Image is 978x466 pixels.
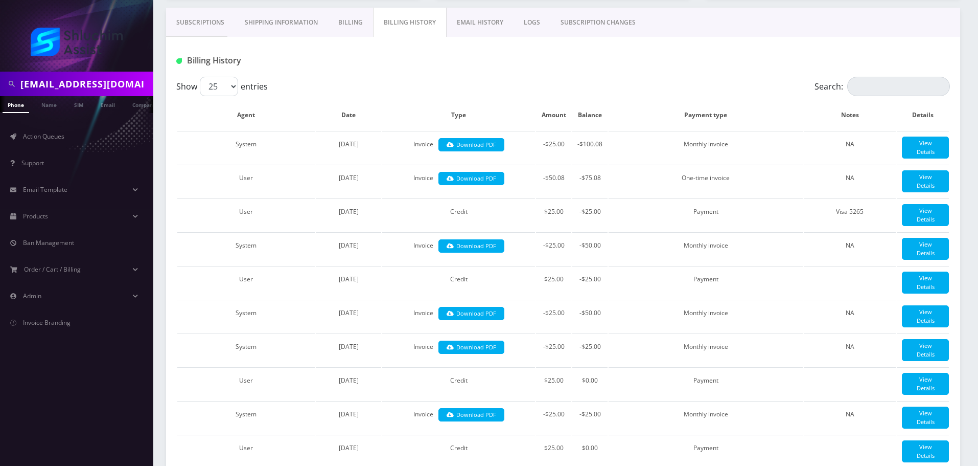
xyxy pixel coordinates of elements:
[804,334,896,366] td: NA
[536,334,571,366] td: -$25.00
[339,376,359,385] span: [DATE]
[804,300,896,332] td: NA
[804,232,896,265] td: NA
[23,318,71,327] span: Invoice Branding
[438,239,504,253] a: Download PDF
[382,334,535,366] td: Invoice
[902,170,949,192] a: View Details
[438,172,504,186] a: Download PDF
[572,334,608,366] td: -$25.00
[177,198,315,231] td: User
[572,165,608,197] td: -$75.08
[166,8,235,37] a: Subscriptions
[536,165,571,197] td: -$50.08
[373,8,447,37] a: Billing History
[127,96,161,112] a: Company
[96,96,120,112] a: Email
[609,367,803,400] td: Payment
[23,132,64,141] span: Action Queues
[609,100,803,130] th: Payment type
[572,131,608,164] td: -$100.08
[31,28,123,56] img: Shluchim Assist
[438,341,504,354] a: Download PDF
[382,300,535,332] td: Invoice
[536,198,571,231] td: $25.00
[550,8,646,37] a: SUBSCRIPTION CHANGES
[609,232,803,265] td: Monthly invoice
[339,173,359,182] span: [DATE]
[177,100,315,130] th: Agent
[382,100,535,130] th: Type
[339,443,359,452] span: [DATE]
[902,407,949,429] a: View Details
[23,238,74,247] span: Ban Management
[339,241,359,250] span: [DATE]
[382,367,535,400] td: Credit
[902,373,949,395] a: View Details
[339,207,359,216] span: [DATE]
[382,165,535,197] td: Invoice
[382,401,535,434] td: Invoice
[339,410,359,418] span: [DATE]
[177,300,315,332] td: System
[536,401,571,434] td: -$25.00
[36,96,62,112] a: Name
[536,367,571,400] td: $25.00
[804,131,896,164] td: NA
[572,232,608,265] td: -$50.00
[572,367,608,400] td: $0.00
[804,100,896,130] th: Notes
[382,198,535,231] td: Credit
[176,56,424,65] h1: Billing History
[24,265,81,274] span: Order / Cart / Billing
[609,401,803,434] td: Monthly invoice
[177,401,315,434] td: System
[902,204,949,226] a: View Details
[23,185,67,194] span: Email Template
[177,165,315,197] td: User
[200,77,238,96] select: Showentries
[382,131,535,164] td: Invoice
[339,275,359,283] span: [DATE]
[902,238,949,260] a: View Details
[339,140,359,148] span: [DATE]
[235,8,328,37] a: Shipping Information
[177,232,315,265] td: System
[514,8,550,37] a: LOGS
[536,131,571,164] td: -$25.00
[572,266,608,299] td: -$25.00
[536,100,571,130] th: Amount
[339,342,359,351] span: [DATE]
[177,131,315,164] td: System
[804,401,896,434] td: NA
[536,232,571,265] td: -$25.00
[902,339,949,361] a: View Details
[572,198,608,231] td: -$25.00
[814,77,950,96] label: Search:
[902,137,949,159] a: View Details
[177,334,315,366] td: System
[572,300,608,332] td: -$50.00
[23,212,48,220] span: Products
[438,307,504,321] a: Download PDF
[438,408,504,422] a: Download PDF
[804,165,896,197] td: NA
[177,266,315,299] td: User
[21,159,44,167] span: Support
[328,8,373,37] a: Billing
[847,77,950,96] input: Search:
[3,96,29,113] a: Phone
[438,138,504,152] a: Download PDF
[609,165,803,197] td: One-time invoice
[902,305,949,327] a: View Details
[897,100,949,130] th: Details
[382,232,535,265] td: Invoice
[609,266,803,299] td: Payment
[536,300,571,332] td: -$25.00
[572,100,608,130] th: Balance
[69,96,88,112] a: SIM
[804,198,896,231] td: Visa 5265
[609,198,803,231] td: Payment
[382,266,535,299] td: Credit
[316,100,381,130] th: Date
